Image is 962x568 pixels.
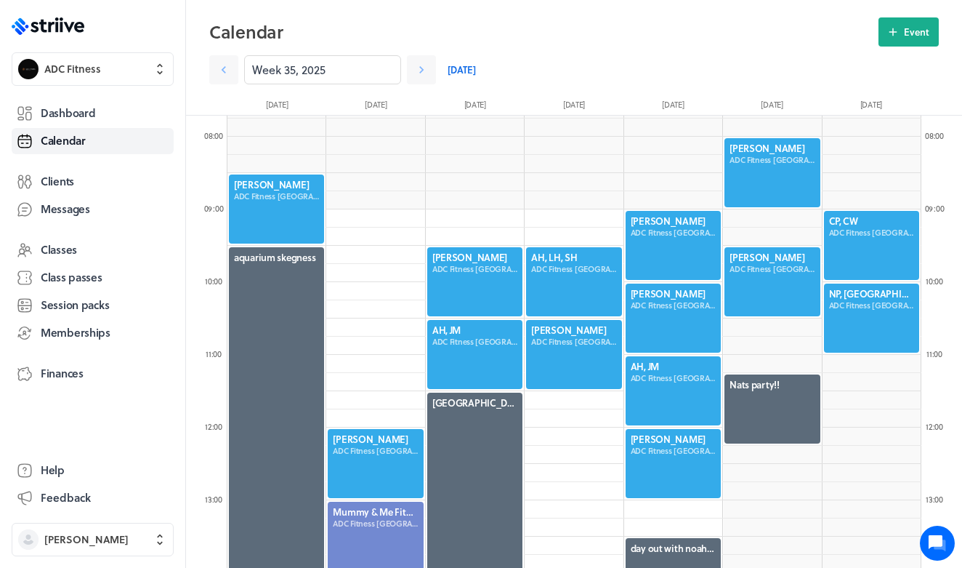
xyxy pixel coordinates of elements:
[12,196,174,223] a: Messages
[448,55,476,84] a: [DATE]
[12,52,174,86] button: ADC FitnessADC Fitness
[22,71,269,94] h1: Hi [PERSON_NAME]
[920,421,949,432] div: 12
[12,523,174,556] button: [PERSON_NAME]
[920,130,949,141] div: 08
[525,99,623,115] div: [DATE]
[213,202,223,215] span: :00
[933,493,943,505] span: :00
[199,494,228,505] div: 13
[920,348,949,359] div: 11
[213,129,223,142] span: :00
[12,169,174,195] a: Clients
[212,275,222,287] span: :00
[41,242,77,257] span: Classes
[878,17,939,47] button: Event
[326,99,425,115] div: [DATE]
[42,250,259,279] input: Search articles
[12,237,174,263] a: Classes
[23,169,268,199] button: New conversation
[904,25,929,39] span: Event
[199,348,228,359] div: 11
[41,133,86,148] span: Calendar
[12,457,174,484] a: Help
[934,129,944,142] span: :00
[94,178,174,190] span: New conversation
[41,463,65,478] span: Help
[920,203,949,214] div: 09
[41,270,102,285] span: Class passes
[212,493,222,505] span: :00
[12,320,174,346] a: Memberships
[18,59,39,79] img: ADC Fitness
[12,128,174,154] a: Calendar
[199,421,228,432] div: 12
[199,130,228,141] div: 08
[227,99,326,115] div: [DATE]
[12,292,174,319] a: Session packs
[41,201,90,217] span: Messages
[920,494,949,505] div: 13
[822,99,921,115] div: [DATE]
[41,366,84,381] span: Finances
[722,99,821,115] div: [DATE]
[623,99,722,115] div: [DATE]
[934,202,944,215] span: :00
[22,97,269,143] h2: We're here to help. Ask us anything!
[12,265,174,291] a: Class passes
[41,490,91,505] span: Feedback
[44,62,101,76] span: ADC Fitness
[12,361,174,387] a: Finances
[41,174,74,189] span: Clients
[199,203,228,214] div: 09
[212,420,222,433] span: :00
[920,526,955,561] iframe: gist-messenger-bubble-iframe
[211,348,222,360] span: :00
[12,485,174,511] button: Feedback
[933,275,943,287] span: :00
[20,226,271,244] p: Find an answer quickly
[199,276,228,287] div: 10
[933,420,943,433] span: :00
[209,17,878,47] h2: Calendar
[932,348,942,360] span: :00
[244,55,401,84] input: YYYY-M-D
[12,100,174,127] a: Dashboard
[426,99,525,115] div: [DATE]
[41,105,95,121] span: Dashboard
[41,325,110,340] span: Memberships
[44,532,129,547] span: [PERSON_NAME]
[41,297,109,313] span: Session packs
[920,276,949,287] div: 10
